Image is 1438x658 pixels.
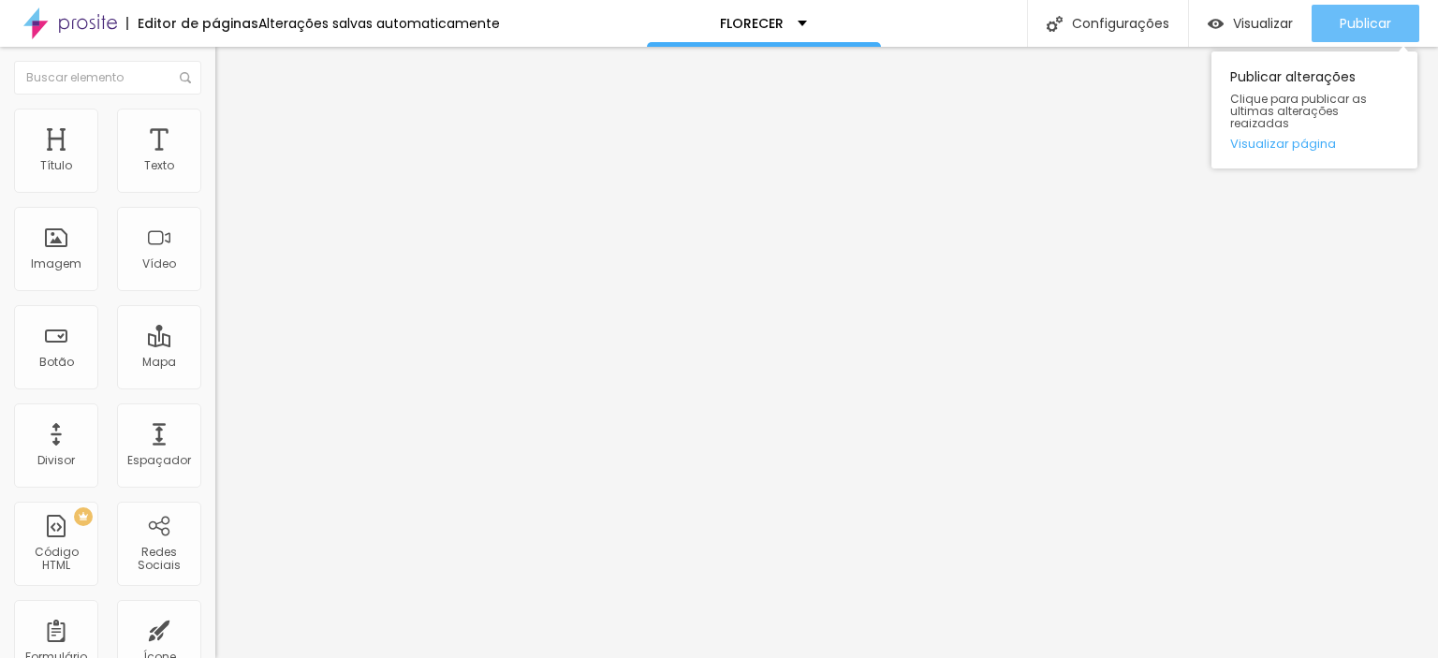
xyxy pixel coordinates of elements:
img: Icone [1047,16,1063,32]
div: Título [40,159,72,172]
p: FLORECER [720,17,784,30]
div: Código HTML [19,546,93,573]
button: Publicar [1312,5,1419,42]
div: Mapa [142,356,176,369]
div: Botão [39,356,74,369]
div: Vídeo [142,257,176,271]
iframe: Editor [215,47,1438,658]
div: Alterações salvas automaticamente [258,17,500,30]
img: view-1.svg [1208,16,1224,32]
img: Icone [180,72,191,83]
div: Imagem [31,257,81,271]
div: Divisor [37,454,75,467]
div: Redes Sociais [122,546,196,573]
span: Publicar [1340,16,1391,31]
button: Visualizar [1189,5,1312,42]
div: Espaçador [127,454,191,467]
span: Clique para publicar as ultimas alterações reaizadas [1230,93,1399,130]
div: Editor de páginas [126,17,258,30]
input: Buscar elemento [14,61,201,95]
a: Visualizar página [1230,138,1399,150]
div: Publicar alterações [1211,51,1417,168]
div: Texto [144,159,174,172]
span: Visualizar [1233,16,1293,31]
